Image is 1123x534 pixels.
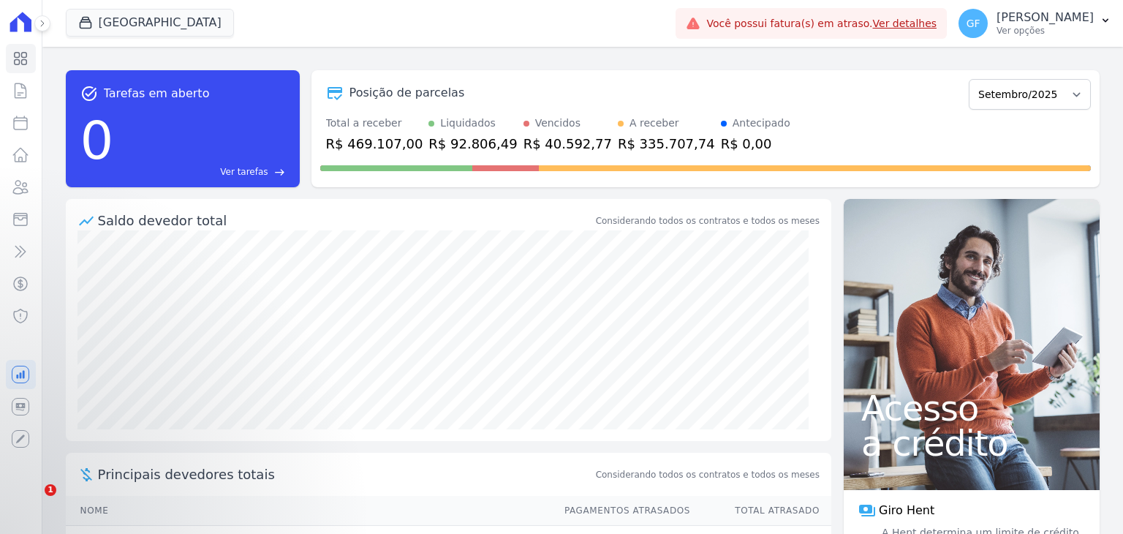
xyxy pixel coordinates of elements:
[721,134,790,154] div: R$ 0,00
[861,391,1082,426] span: Acesso
[15,484,50,519] iframe: Intercom live chat
[80,102,114,178] div: 0
[967,18,980,29] span: GF
[706,16,937,31] span: Você possui fatura(s) em atraso.
[66,496,551,526] th: Nome
[733,116,790,131] div: Antecipado
[119,165,284,178] a: Ver tarefas east
[618,134,715,154] div: R$ 335.707,74
[629,116,679,131] div: A receber
[596,214,820,227] div: Considerando todos os contratos e todos os meses
[45,484,56,496] span: 1
[861,426,1082,461] span: a crédito
[551,496,691,526] th: Pagamentos Atrasados
[873,18,937,29] a: Ver detalhes
[98,465,593,484] span: Principais devedores totais
[596,468,820,481] span: Considerando todos os contratos e todos os meses
[535,116,581,131] div: Vencidos
[326,134,423,154] div: R$ 469.107,00
[947,3,1123,44] button: GF [PERSON_NAME] Ver opções
[11,392,303,494] iframe: Intercom notifications mensagem
[349,84,465,102] div: Posição de parcelas
[879,502,934,519] span: Giro Hent
[80,85,98,102] span: task_alt
[440,116,496,131] div: Liquidados
[98,211,593,230] div: Saldo devedor total
[997,10,1094,25] p: [PERSON_NAME]
[326,116,423,131] div: Total a receber
[66,9,234,37] button: [GEOGRAPHIC_DATA]
[523,134,612,154] div: R$ 40.592,77
[274,167,285,178] span: east
[428,134,517,154] div: R$ 92.806,49
[104,85,210,102] span: Tarefas em aberto
[220,165,268,178] span: Ver tarefas
[997,25,1094,37] p: Ver opções
[691,496,831,526] th: Total Atrasado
